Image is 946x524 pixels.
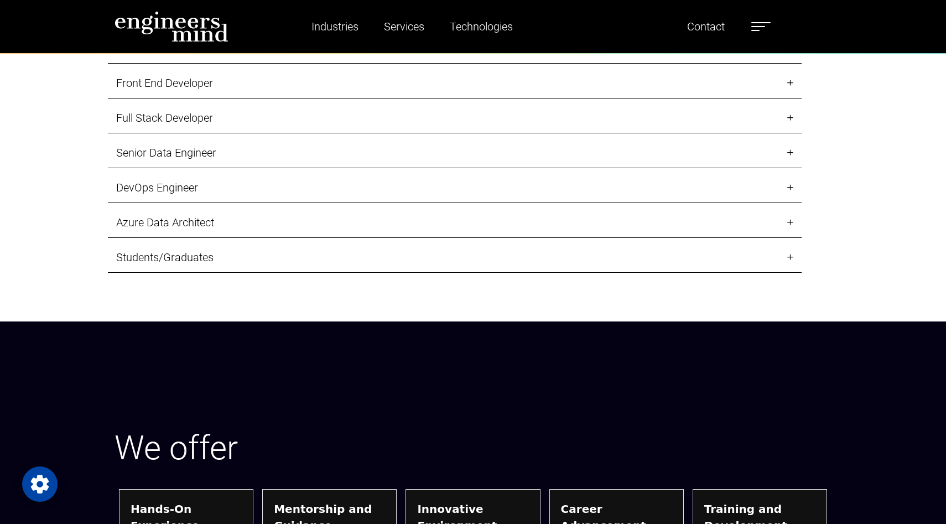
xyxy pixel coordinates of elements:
[108,207,802,238] a: Azure Data Architect
[108,242,802,273] a: Students/Graduates
[115,428,238,468] span: We offer
[115,11,228,42] img: logo
[683,14,729,39] a: Contact
[380,14,429,39] a: Services
[108,173,802,203] a: DevOps Engineer
[108,103,802,133] a: Full Stack Developer
[307,14,363,39] a: Industries
[108,138,802,168] a: Senior Data Engineer
[108,68,802,98] a: Front End Developer
[445,14,517,39] a: Technologies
